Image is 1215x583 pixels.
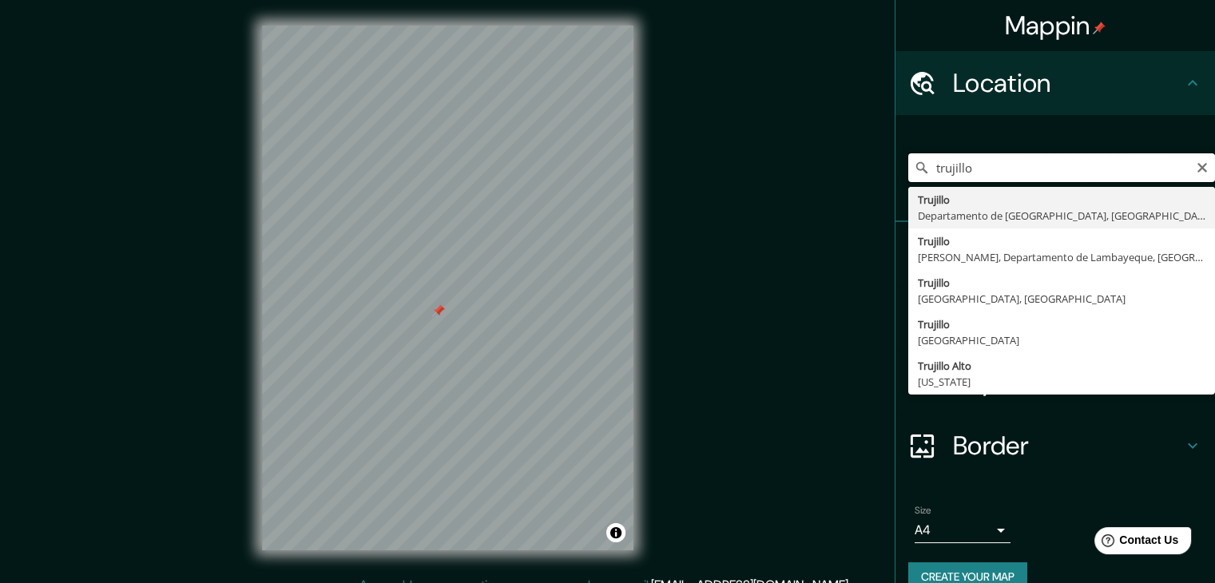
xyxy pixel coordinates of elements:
div: Trujillo [918,192,1205,208]
div: Trujillo [918,275,1205,291]
div: Style [895,286,1215,350]
div: Layout [895,350,1215,414]
div: [GEOGRAPHIC_DATA] [918,332,1205,348]
div: Departamento de [GEOGRAPHIC_DATA], [GEOGRAPHIC_DATA] [918,208,1205,224]
div: A4 [915,518,1011,543]
input: Pick your city or area [908,153,1215,182]
div: Trujillo [918,233,1205,249]
h4: Layout [953,366,1183,398]
div: Trujillo [918,316,1205,332]
button: Clear [1196,159,1209,174]
h4: Location [953,67,1183,99]
iframe: Help widget launcher [1073,521,1197,565]
img: pin-icon.png [1093,22,1106,34]
div: Pins [895,222,1215,286]
canvas: Map [262,26,633,550]
h4: Mappin [1005,10,1106,42]
label: Size [915,504,931,518]
h4: Border [953,430,1183,462]
div: Location [895,51,1215,115]
div: [PERSON_NAME], Departamento de Lambayeque, [GEOGRAPHIC_DATA] [918,249,1205,265]
div: [US_STATE] [918,374,1205,390]
div: Border [895,414,1215,478]
button: Toggle attribution [606,523,625,542]
div: Trujillo Alto [918,358,1205,374]
div: [GEOGRAPHIC_DATA], [GEOGRAPHIC_DATA] [918,291,1205,307]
